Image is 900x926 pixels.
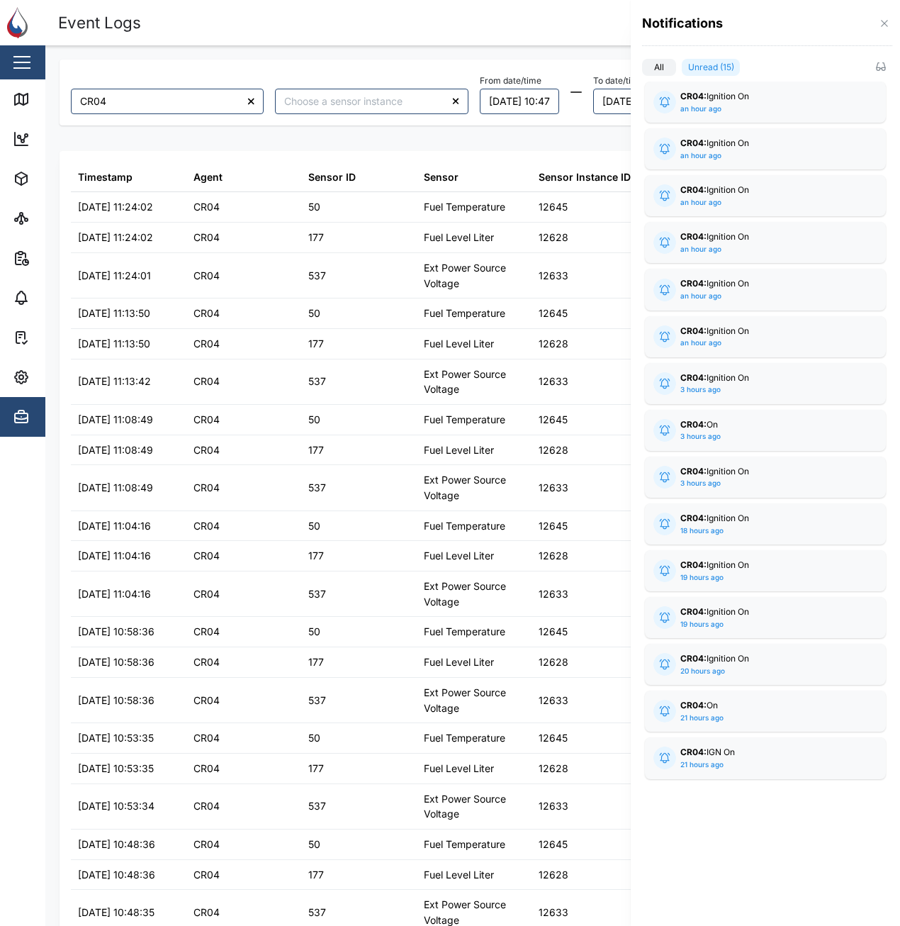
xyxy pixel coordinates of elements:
div: 18 hours ago [680,525,724,537]
div: an hour ago [680,150,721,162]
strong: CR04: [680,184,707,195]
strong: CR04: [680,513,707,523]
strong: CR04: [680,325,707,336]
div: Ignition On [680,230,850,244]
div: 19 hours ago [680,572,724,584]
div: Ignition On [680,652,850,666]
strong: CR04: [680,138,707,148]
div: 21 hours ago [680,713,724,724]
div: 3 hours ago [680,431,721,442]
h4: Notifications [642,14,723,33]
strong: CR04: [680,466,707,476]
strong: CR04: [680,91,707,101]
div: an hour ago [680,104,721,115]
div: Ignition On [680,372,850,385]
label: All [642,59,676,76]
strong: CR04: [680,278,707,289]
div: 21 hours ago [680,759,724,771]
div: Ignition On [680,325,850,338]
div: Ignition On [680,184,850,197]
label: Unread (15) [682,59,740,76]
div: Ignition On [680,277,850,291]
div: 3 hours ago [680,384,721,396]
div: Ignition On [680,465,850,479]
strong: CR04: [680,231,707,242]
div: an hour ago [680,338,721,349]
strong: CR04: [680,419,707,430]
strong: CR04: [680,606,707,617]
strong: CR04: [680,559,707,570]
div: Ignition On [680,512,850,525]
strong: CR04: [680,372,707,383]
div: Ignition On [680,606,850,619]
div: an hour ago [680,244,721,255]
strong: CR04: [680,700,707,710]
div: 20 hours ago [680,666,725,677]
div: Ignition On [680,559,850,572]
div: On [680,418,850,432]
div: 19 hours ago [680,619,724,630]
div: 3 hours ago [680,478,721,489]
div: IGN On [680,746,850,759]
div: an hour ago [680,197,721,208]
div: an hour ago [680,291,721,302]
div: Ignition On [680,137,850,150]
strong: CR04: [680,747,707,757]
div: On [680,699,850,713]
strong: CR04: [680,653,707,664]
div: Ignition On [680,90,850,104]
